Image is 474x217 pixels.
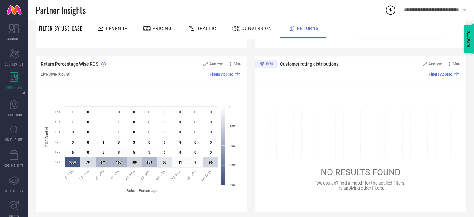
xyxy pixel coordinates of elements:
span: WORKSPACE [6,85,23,90]
text: 2 - 3 [55,141,60,144]
span: | [460,72,461,76]
text: 0 [194,141,196,145]
text: 6 [72,150,74,155]
text: 0 [179,110,181,114]
text: 8 [118,150,120,155]
span: More [453,62,461,66]
text: 0 [194,150,196,155]
span: Analyse [429,62,442,66]
span: Partner Insights [36,4,86,17]
span: We couldn’t find a match for the applied filters, try applying other filters. [316,180,405,190]
text: 100 [229,124,235,128]
span: SUGGESTIONS [5,112,24,117]
text: 0 [87,130,89,134]
text: 70 - 80% [170,170,181,180]
text: 5 - 6 [55,120,60,124]
text: 0 [179,130,181,134]
span: CDC INSIGHTS [4,163,24,168]
span: Analyse [209,62,223,66]
text: 58 [163,160,166,165]
text: 10 - 20% [79,170,89,180]
text: 0 [87,150,89,155]
text: 5 [133,150,135,155]
text: 0 [194,110,196,114]
text: 80 - 90% [186,170,197,180]
text: 96 [209,160,213,165]
text: 1 [72,110,74,114]
text: 0 [133,130,135,134]
text: 0 [210,150,212,155]
span: More [234,62,242,66]
text: 400 [229,183,235,187]
text: 78 [86,160,90,165]
span: COLLECTIONS [5,189,23,193]
div: Premium [255,60,278,69]
text: 0 - 1 [55,160,60,164]
text: 0 [148,130,150,134]
text: 300 [229,163,235,167]
text: 0 [164,110,165,114]
text: 1 [103,141,104,145]
text: 0 [194,130,196,134]
text: 0 [103,110,104,114]
text: 0 [103,130,104,134]
text: 40 - 50% [125,170,136,180]
text: 158 [146,160,152,165]
text: 200 [229,144,235,148]
span: Filters Applied [210,72,234,76]
text: 60 - 70% [155,170,166,180]
text: 100 [131,160,137,165]
text: 11 [178,160,182,165]
span: Filters Applied [429,72,453,76]
text: 0 [164,141,165,145]
text: 0 [87,120,89,124]
span: Pricing [152,26,172,31]
span: Conversion [242,26,272,31]
text: 0 [164,130,165,134]
text: 0 [210,130,212,134]
span: SCORECARDS [5,62,23,67]
text: 0 [148,120,150,124]
text: 0 [210,120,212,124]
text: 0 [133,120,135,124]
text: 0 [194,120,196,124]
text: 1 [118,120,120,124]
svg: Zoom [423,62,427,66]
span: Returns [297,26,318,31]
text: 0 [133,110,135,114]
svg: Zoom [203,62,208,66]
span: INSPIRATION [5,137,23,141]
text: 15+ [55,110,60,114]
text: 5 [103,150,104,155]
span: Revenue [106,26,127,31]
text: 0 [179,141,181,145]
text: 0 [72,141,74,145]
text: 3 [118,141,120,145]
text: 90 - 100% [200,170,212,182]
text: 0 - 10% [65,170,74,179]
text: 0 [210,110,212,114]
text: 0 [164,120,165,124]
text: 20 - 30% [94,170,105,180]
span: Return Percentage Wise ROS [41,62,98,67]
text: 0 [87,110,89,114]
text: 0 [103,120,104,124]
span: | [241,72,242,76]
tspan: ROS Bucket [45,127,49,147]
text: 167 [116,160,122,165]
tspan: Return Percentage [127,188,158,193]
text: 1 [118,130,120,134]
text: 0 [179,150,181,155]
span: Traffic [197,26,216,31]
span: DASHBOARD [6,37,22,41]
text: 3 [148,150,150,155]
span: Customer rating distributions [280,62,338,67]
text: 30 - 40% [109,170,120,180]
text: 1 - 2 [55,150,60,154]
text: 0 [72,130,74,134]
span: Live Style (Count) [41,72,70,76]
text: 0 [179,120,181,124]
text: 9 [194,160,196,165]
text: 380 [70,160,75,165]
text: 3 [133,141,135,145]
